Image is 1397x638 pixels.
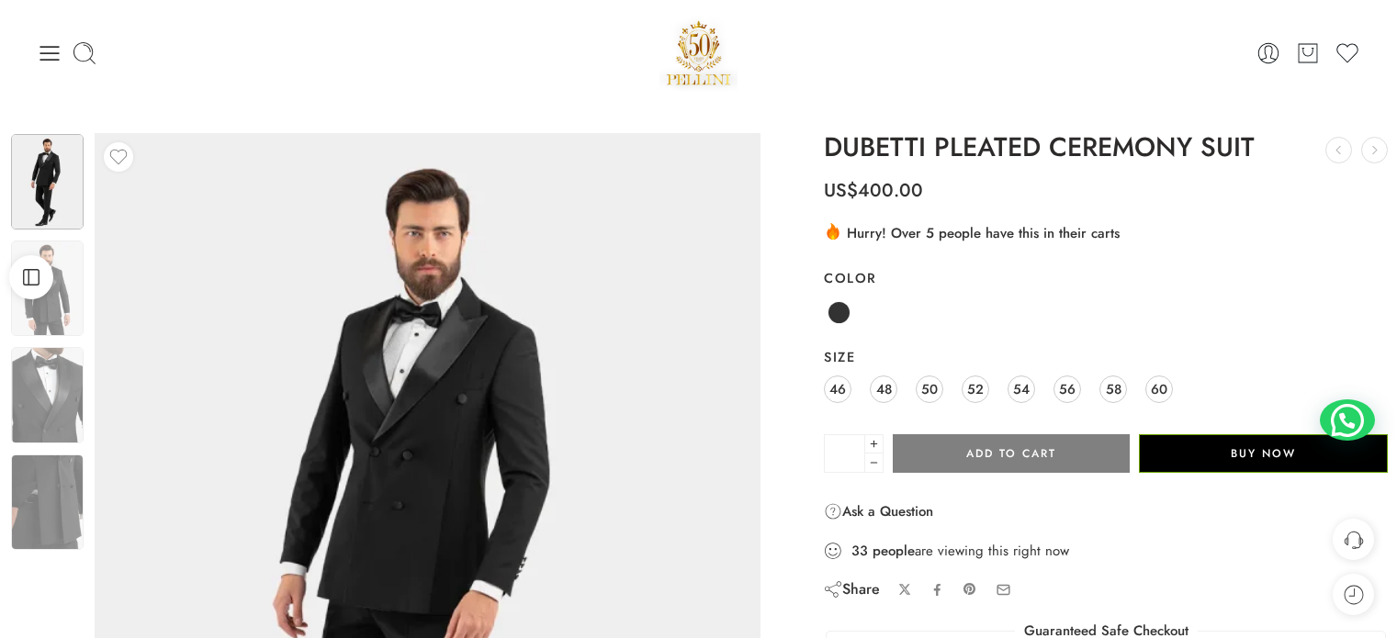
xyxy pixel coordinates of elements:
label: Size [824,348,1388,366]
a: Pellini - [659,14,738,92]
span: 60 [1151,376,1167,401]
div: are viewing this right now [824,541,1388,561]
span: 50 [921,376,938,401]
a: Login / Register [1256,40,1281,66]
a: Cart [1295,40,1321,66]
span: 46 [829,376,846,401]
a: Ask a Question [824,500,933,522]
bdi: 400.00 [824,177,923,204]
a: 46 [824,375,851,403]
span: 48 [876,376,892,401]
a: Wishlist [1335,40,1360,66]
input: Product quantity [824,434,865,473]
a: Share on X [898,583,912,597]
a: 56 [1053,375,1081,403]
a: 52 [962,375,989,403]
img: Ceremony Website 2Artboard 61 [11,347,84,442]
strong: people [873,542,915,560]
span: 54 [1013,376,1030,401]
div: Hurry! Over 5 people have this in their carts [824,221,1388,243]
h1: DUBETTI PLEATED CEREMONY SUIT [824,133,1388,162]
span: 56 [1059,376,1076,401]
button: Add to cart [893,434,1130,473]
a: 54 [1008,375,1035,403]
label: Color [824,269,1388,287]
a: 50 [916,375,943,403]
strong: 33 [851,542,868,560]
img: Ceremony Website 2Artboard 61 [11,454,84,550]
span: US$ [824,177,858,204]
img: Pellini [659,14,738,92]
div: Share [824,579,880,599]
span: 58 [1106,376,1121,401]
a: 58 [1099,375,1127,403]
img: Ceremony Website 2Artboard 61 [11,241,84,336]
a: Pin on Pinterest [963,582,977,597]
a: Email to your friends [996,582,1011,598]
span: 52 [967,376,984,401]
img: Ceremony Website 2Artboard 61 [11,134,84,229]
a: Share on Facebook [930,583,944,597]
a: 48 [870,375,897,403]
a: 60 [1145,375,1173,403]
button: Buy Now [1139,434,1388,473]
